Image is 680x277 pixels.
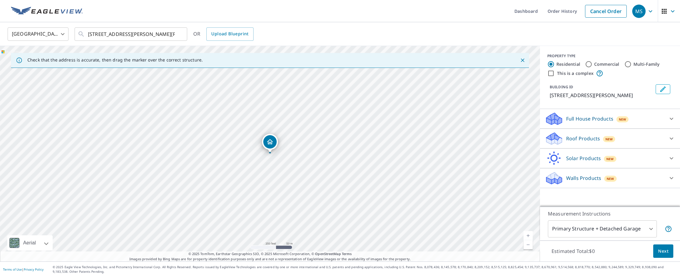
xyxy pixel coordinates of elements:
p: Full House Products [566,115,613,122]
label: Commercial [594,61,619,67]
a: Privacy Policy [24,267,44,272]
a: Terms of Use [3,267,22,272]
span: New [619,117,626,122]
div: Primary Structure + Detached Garage [548,220,657,237]
span: Your report will include the primary structure and a detached garage if one exists. [665,225,672,233]
span: Upload Blueprint [211,30,248,38]
div: Dropped pin, building 1, Residential property, 70 Gallaway Dr Hillsboro, MO 63050 [262,134,278,153]
p: Walls Products [566,174,601,182]
div: PROPERTY TYPE [547,53,673,59]
a: Current Level 17, Zoom Out [524,240,533,249]
label: This is a complex [557,70,594,76]
label: Residential [556,61,580,67]
input: Search by address or latitude-longitude [88,26,175,43]
p: Estimated Total: $0 [547,244,600,258]
a: OpenStreetMap [315,251,341,256]
p: BUILDING ID [550,84,573,89]
div: OR [193,27,254,41]
button: Edit building 1 [656,84,670,94]
div: Aerial [7,235,53,251]
a: Upload Blueprint [206,27,253,41]
span: New [606,156,614,161]
p: Roof Products [566,135,600,142]
span: New [607,176,614,181]
p: © 2025 Eagle View Technologies, Inc. and Pictometry International Corp. All Rights Reserved. Repo... [53,265,677,274]
div: Walls ProductsNew [545,171,675,185]
img: EV Logo [11,7,83,16]
div: Full House ProductsNew [545,111,675,126]
p: Measurement Instructions [548,210,672,217]
label: Multi-Family [633,61,660,67]
div: Roof ProductsNew [545,131,675,146]
a: Terms [342,251,352,256]
p: Check that the address is accurate, then drag the marker over the correct structure. [27,57,203,63]
span: New [605,137,613,142]
div: [GEOGRAPHIC_DATA] [8,26,68,43]
p: | [3,268,44,271]
button: Close [519,56,527,64]
div: Solar ProductsNew [545,151,675,166]
p: Solar Products [566,155,601,162]
p: [STREET_ADDRESS][PERSON_NAME] [550,92,653,99]
button: Next [653,244,673,258]
a: Cancel Order [585,5,627,18]
div: MS [632,5,646,18]
span: Next [658,247,668,255]
a: Current Level 17, Zoom In [524,231,533,240]
div: Aerial [21,235,38,251]
span: © 2025 TomTom, Earthstar Geographics SIO, © 2025 Microsoft Corporation, © [188,251,352,257]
